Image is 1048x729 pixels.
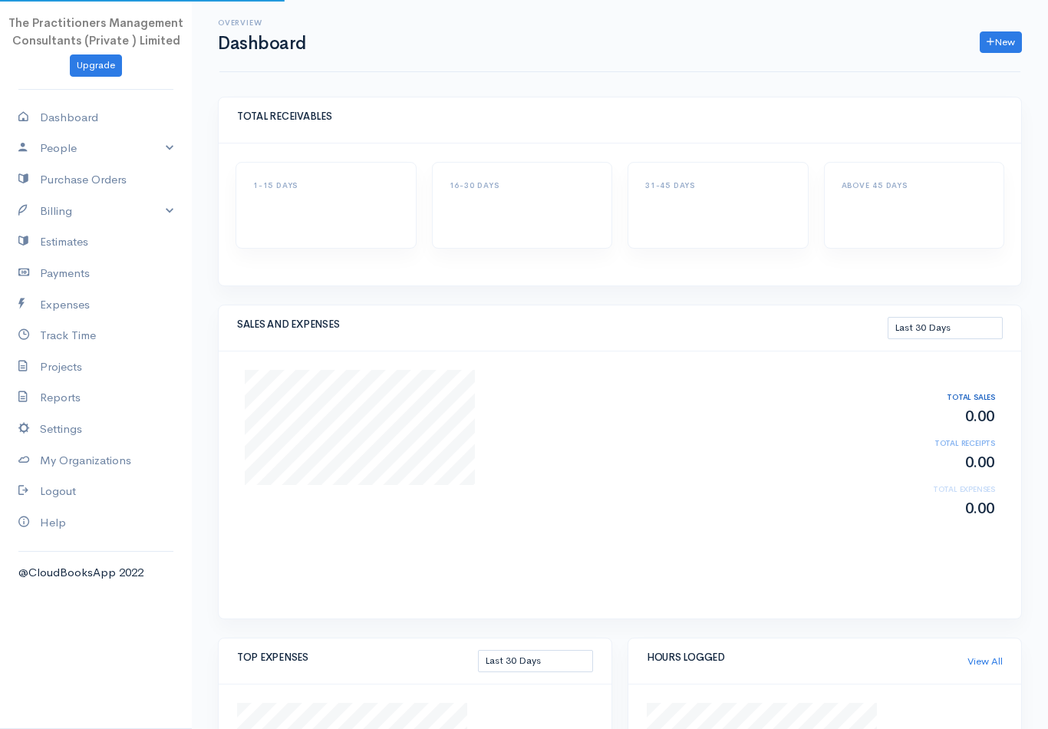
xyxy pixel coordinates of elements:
div: @CloudBooksApp 2022 [18,564,173,582]
a: New [980,31,1022,54]
h6: 16-30 DAYS [450,181,595,190]
a: View All [967,654,1003,669]
span: The Practitioners Management Consultants (Private ) Limited [8,15,183,48]
h5: HOURS LOGGED [647,652,967,663]
h5: SALES AND EXPENSES [237,319,888,330]
h6: ABOVE 45 DAYS [842,181,987,190]
h6: 1-15 DAYS [253,181,399,190]
h6: Overview [218,18,306,27]
h2: 0.00 [883,408,995,425]
h6: TOTAL SALES [883,393,995,401]
h5: TOP EXPENSES [237,652,478,663]
h5: TOTAL RECEIVABLES [237,111,1003,122]
h6: TOTAL RECEIPTS [883,439,995,447]
h6: 31-45 DAYS [645,181,791,190]
a: Upgrade [70,54,122,77]
h6: TOTAL EXPENSES [883,485,995,493]
h1: Dashboard [218,34,306,53]
h2: 0.00 [883,500,995,517]
h2: 0.00 [883,454,995,471]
